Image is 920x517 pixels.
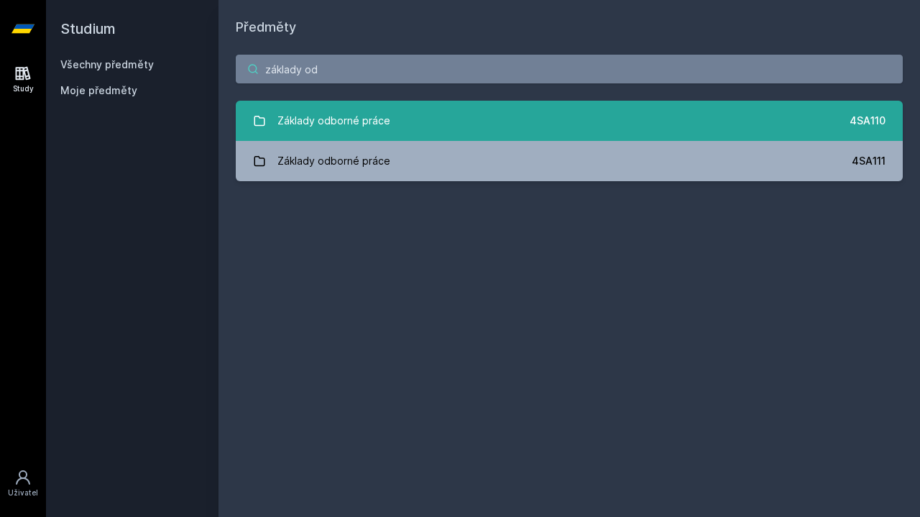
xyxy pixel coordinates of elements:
div: Základy odborné práce [277,106,390,135]
a: Základy odborné práce 4SA111 [236,141,903,181]
input: Název nebo ident předmětu… [236,55,903,83]
a: Základy odborné práce 4SA110 [236,101,903,141]
div: 4SA111 [852,154,885,168]
a: Uživatel [3,462,43,505]
a: Study [3,58,43,101]
h1: Předměty [236,17,903,37]
div: Základy odborné práce [277,147,390,175]
div: Study [13,83,34,94]
a: Všechny předměty [60,58,154,70]
div: Uživatel [8,488,38,498]
div: 4SA110 [850,114,885,128]
span: Moje předměty [60,83,137,98]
